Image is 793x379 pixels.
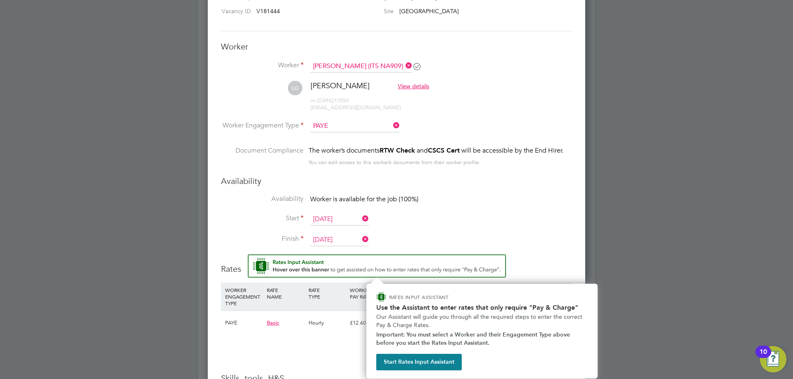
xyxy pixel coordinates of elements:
[306,311,348,335] div: Hourly
[380,146,415,154] b: RTW Check
[311,97,317,104] span: m:
[760,346,786,372] button: Open Resource Center, 10 new notifications
[221,176,572,186] h3: Availability
[221,61,304,70] label: Worker
[366,284,598,379] div: How to input Rates that only require Pay & Charge
[473,282,515,304] div: AGENCY MARKUP
[399,7,459,15] span: [GEOGRAPHIC_DATA]
[311,97,349,104] span: 07494217050
[221,235,304,243] label: Finish
[431,282,473,304] div: EMPLOYER COST
[389,294,493,301] p: RATES INPUT ASSISTANT
[221,146,304,166] label: Document Compliance
[376,292,386,302] img: ENGAGE Assistant Icon
[221,214,304,223] label: Start
[376,313,588,329] p: Our Assistant will guide you through all the required steps to enter the correct Pay & Charge Rates.
[376,304,588,311] h2: Use the Assistant to enter rates that only require "Pay & Charge"
[223,282,265,311] div: WORKER ENGAGEMENT TYPE
[221,195,304,203] label: Availability
[376,354,462,370] button: Start Rates Input Assistant
[515,282,542,311] div: AGENCY CHARGE RATE
[310,60,412,73] input: Search for...
[348,311,389,335] div: £12.60
[311,104,401,111] span: [EMAIL_ADDRESS][DOMAIN_NAME]
[221,41,572,52] h3: Worker
[256,7,280,15] span: V181444
[221,121,304,130] label: Worker Engagement Type
[376,331,572,346] strong: Important: You must select a Worker and their Engagement Type above before you start the Rates In...
[347,7,394,15] label: Site
[310,120,400,132] input: Select one
[310,213,369,226] input: Select one
[288,81,302,95] span: LG
[389,282,431,304] div: HOLIDAY PAY
[310,234,369,246] input: Select one
[311,81,370,90] span: [PERSON_NAME]
[417,146,428,155] span: and
[398,82,429,90] span: View details
[221,254,572,274] h3: Rates
[306,282,348,304] div: RATE TYPE
[760,352,767,363] div: 10
[348,282,389,304] div: WORKER PAY RATE
[218,7,251,15] label: Vacancy ID
[428,146,460,154] b: CSCS Cert
[267,319,279,326] span: Basic
[248,254,506,278] button: Rate Assistant
[223,311,265,335] div: PAYE
[309,146,563,155] div: The worker’s documents will be accessible by the End Hirer.
[309,158,480,167] div: You can edit access to this worker’s documents from their worker profile.
[310,195,418,203] span: Worker is available for the job (100%)
[265,282,306,304] div: RATE NAME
